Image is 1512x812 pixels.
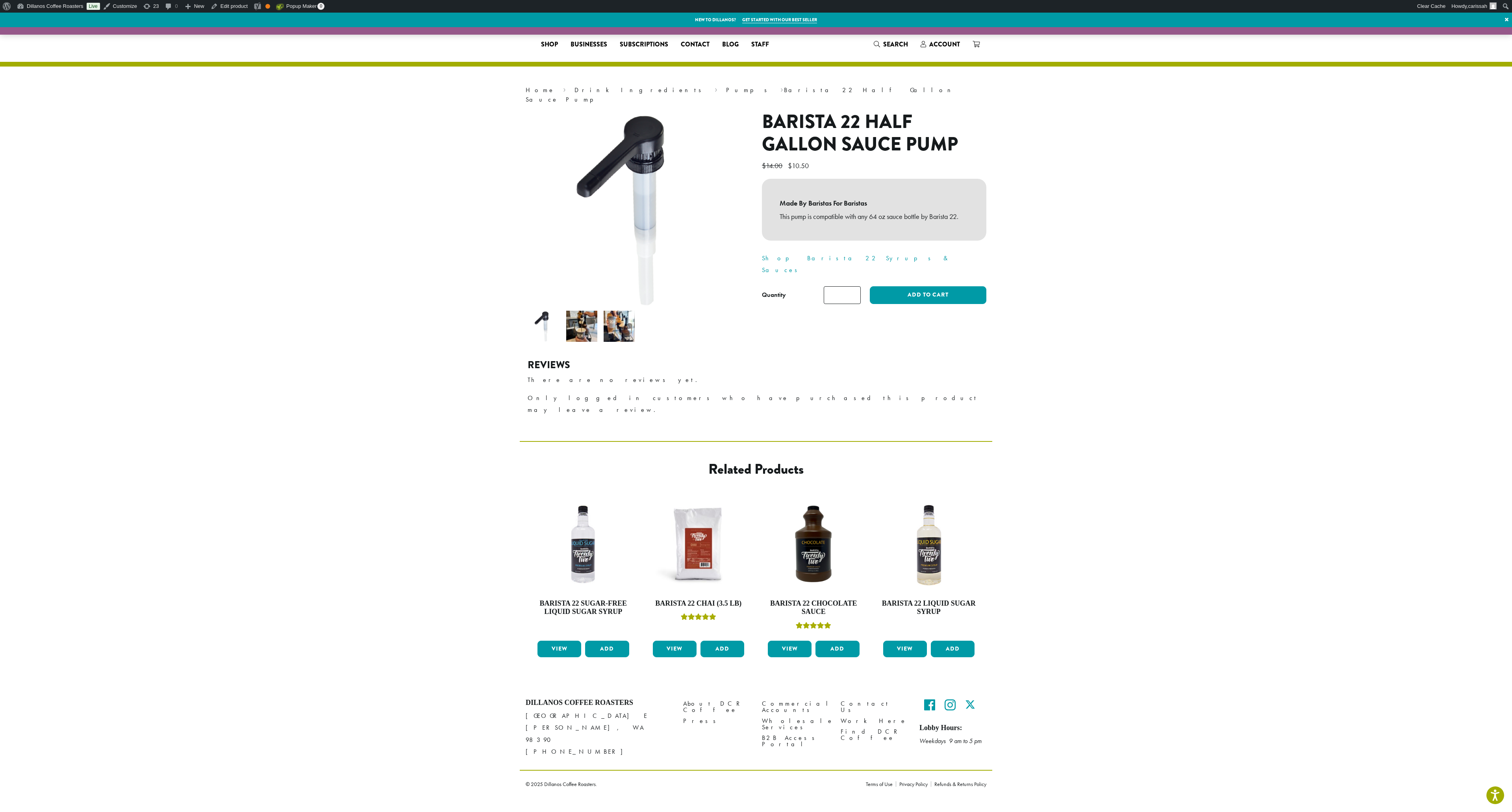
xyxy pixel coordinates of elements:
a: Find DCR Coffee [841,726,908,743]
p: This pump is compatible with any 64 oz sauce bottle by Barista 22. [780,210,969,223]
img: Barista 22 Half Gallon Sauce Pump - Image 3 [604,311,635,342]
a: Live [87,3,100,10]
a: Shop [535,38,564,51]
a: View [653,641,697,657]
span: Account [929,40,960,49]
a: Shop Barista 22 Syrups & Sauces [762,254,951,274]
a: Barista 22 Liquid Sugar Syrup [881,497,977,638]
a: View [883,641,927,657]
a: Barista 22 Chocolate SauceRated 5.00 out of 5 [766,497,862,638]
a: Get started with our best seller [742,17,817,23]
p: Only logged in customers who have purchased this product may leave a review. [528,392,984,416]
img: SF-LIQUID-SUGAR-300x300.png [535,497,631,593]
bdi: 10.50 [788,161,811,170]
nav: Breadcrumb [526,85,986,104]
button: Add [585,641,629,657]
b: Made By Baristas For Baristas [780,197,969,210]
span: Contact [681,40,710,50]
button: Add to cart [870,286,986,304]
button: Add [931,641,975,657]
h4: Barista 22 Chocolate Sauce [766,599,862,616]
p: © 2025 Dillanos Coffee Roasters. [526,781,854,787]
a: About DCR Coffee [683,699,750,716]
h2: Reviews [528,359,984,371]
a: Terms of Use [866,781,896,787]
span: Subscriptions [620,40,668,50]
img: B22_PowderedMix_Chai-300x300.jpg [651,497,747,593]
button: Add [815,641,859,657]
a: Work Here [841,716,908,726]
span: $ [788,161,792,170]
span: Search [883,40,908,49]
a: Wholesale Services [762,716,829,732]
h2: Related products [583,461,929,478]
a: Search [867,38,914,51]
a: Drink Ingredients [574,86,706,94]
img: Barista 22 Half Gallon Sauce Pump [529,311,560,342]
div: Rated 5.00 out of 5 [796,621,831,633]
a: View [537,641,581,657]
span: 0 [317,3,324,10]
h4: Barista 22 Liquid Sugar Syrup [881,599,977,616]
div: Rated 5.00 out of 5 [681,612,716,624]
a: Home [526,86,555,94]
a: Refunds & Returns Policy [931,781,986,787]
span: › [780,83,783,95]
a: Privacy Policy [896,781,931,787]
a: Barista 22 Sugar-Free Liquid Sugar Syrup [535,497,631,638]
div: OK [265,4,270,9]
a: Contact Us [841,699,908,716]
bdi: 14.00 [762,161,784,170]
a: Commercial Accounts [762,699,829,716]
a: × [1501,13,1512,27]
button: Add [700,641,744,657]
h5: Lobby Hours: [919,724,986,732]
span: $ [762,161,766,170]
a: Staff [745,38,775,51]
h4: Dillanos Coffee Roasters [526,699,671,707]
span: carissah [1468,3,1487,9]
a: Pumps [726,86,772,94]
span: › [715,83,717,95]
h4: Barista 22 Sugar-Free Liquid Sugar Syrup [535,599,631,616]
img: LIQUID-SUGAR-300x300.png [881,497,977,593]
h4: Barista 22 Chai (3.5 lb) [651,599,747,608]
div: Quantity [762,290,786,300]
em: Weekdays 9 am to 5 pm [919,737,982,745]
span: Shop [541,40,558,50]
input: Product quantity [824,286,861,304]
h1: Barista 22 Half Gallon Sauce Pump [762,111,986,156]
img: B22-Chocolate-Sauce_Stock-e1709240938998.png [766,497,862,593]
span: › [563,83,566,95]
span: Businesses [571,40,607,50]
a: View [768,641,812,657]
a: Barista 22 Chai (3.5 lb)Rated 5.00 out of 5 [651,497,747,638]
a: Press [683,716,750,726]
img: Barista 22 Half Gallon Sauce Pump - Image 2 [566,311,597,342]
a: B2B Access Portal [762,732,829,749]
span: Blog [722,40,739,50]
p: [GEOGRAPHIC_DATA] E [PERSON_NAME], WA 98390 [PHONE_NUMBER] [526,710,671,757]
p: There are no reviews yet. [528,374,984,386]
span: Staff [751,40,769,50]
